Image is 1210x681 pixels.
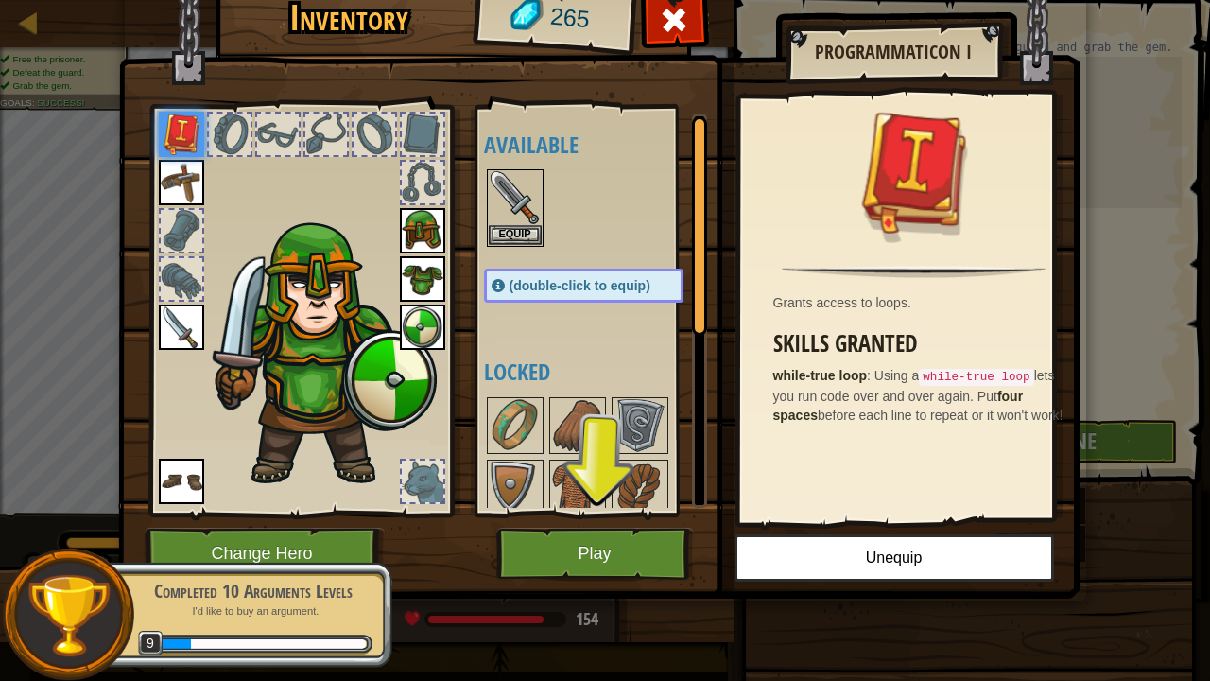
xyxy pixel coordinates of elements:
button: Equip [489,225,542,245]
img: portrait.png [400,208,445,253]
img: portrait.png [489,171,542,224]
img: portrait.png [853,111,976,234]
img: hr.png [782,266,1045,278]
strong: while-true loop [773,368,868,383]
span: 9 [138,631,164,656]
img: portrait.png [400,256,445,302]
p: I'd like to buy an argument. [134,604,372,619]
span: : [867,368,874,383]
h4: Locked [484,359,721,384]
img: portrait.png [614,399,666,452]
h2: Programmaticon I [804,42,982,62]
img: male.png [206,214,438,489]
img: portrait.png [400,305,445,350]
span: Using a lets you run code over and over again. Put before each line to repeat or it won't work! [773,368,1063,423]
img: portrait.png [489,399,542,452]
button: Play [496,528,694,580]
img: portrait.png [489,462,542,515]
code: while-true loop [919,369,1033,386]
div: Grants access to loops. [773,293,1064,312]
button: Change Hero [145,528,385,580]
button: Unequip [735,534,1054,582]
img: portrait.png [551,462,604,515]
img: portrait.png [551,399,604,452]
img: portrait.png [159,459,204,504]
div: Completed 10 Arguments Levels [134,578,372,604]
img: portrait.png [614,462,666,515]
img: trophy.png [26,572,112,658]
strong: four spaces [773,389,1024,423]
h3: Skills Granted [773,331,1064,357]
span: (double-click to equip) [510,278,650,293]
h4: Available [484,132,721,157]
img: portrait.png [159,112,204,157]
img: portrait.png [159,160,204,205]
img: portrait.png [159,305,204,350]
